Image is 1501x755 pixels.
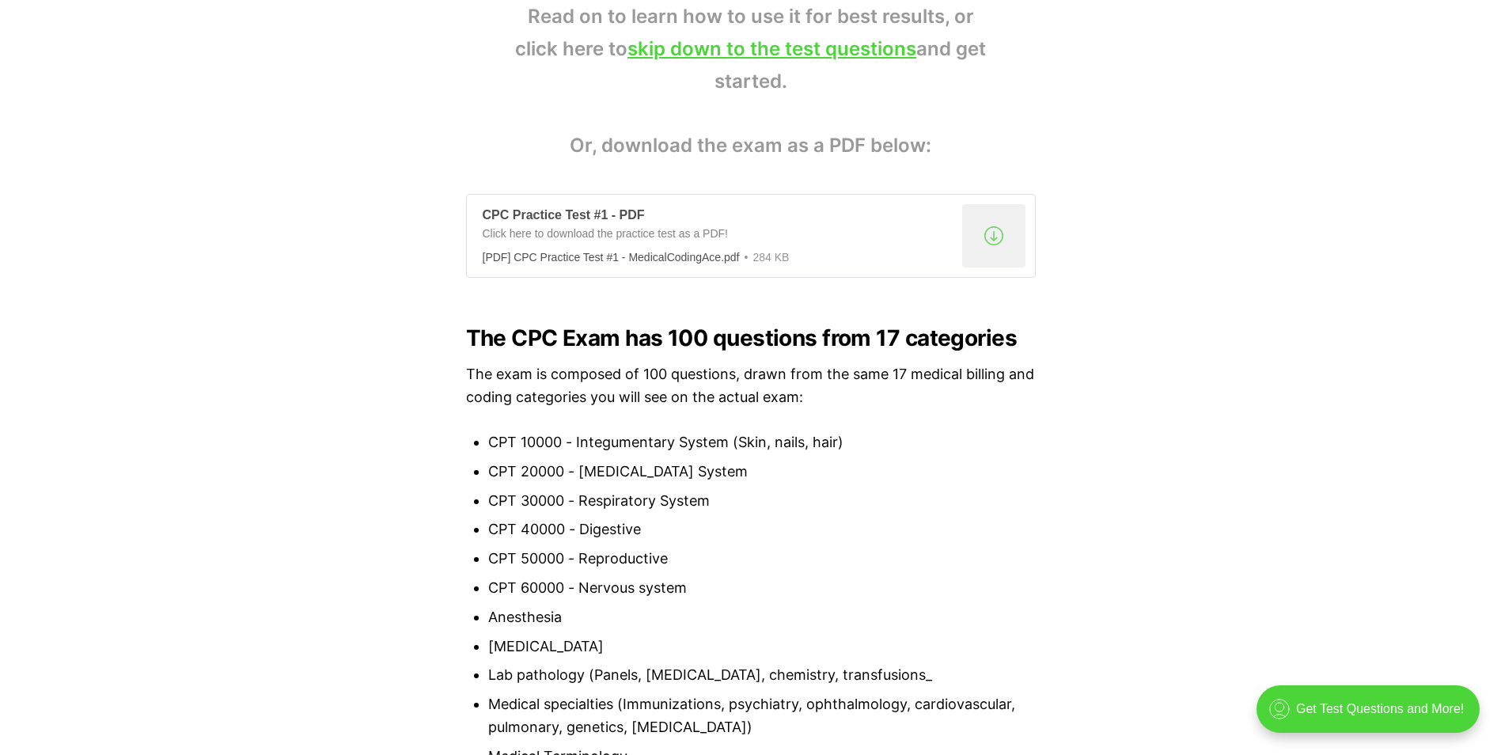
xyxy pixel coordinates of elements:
blockquote: Read on to learn how to use it for best results, or click here to and get started. Or, download t... [466,1,1036,162]
h2: The CPC Exam has 100 questions from 17 categories [466,325,1036,351]
li: [MEDICAL_DATA] [488,635,1036,658]
li: Lab pathology (Panels, [MEDICAL_DATA], chemistry, transfusions_ [488,664,1036,687]
li: Medical specialties (Immunizations, psychiatry, ophthalmology, cardiovascular, pulmonary, genetic... [488,693,1036,739]
a: skip down to the test questions [627,37,916,60]
li: Anesthesia [488,606,1036,629]
a: CPC Practice Test #1 - PDFClick here to download the practice test as a PDF![PDF] CPC Practice Te... [466,194,1036,278]
li: CPT 30000 - Respiratory System [488,490,1036,513]
div: CPC Practice Test #1 - PDF [483,207,956,224]
iframe: portal-trigger [1243,677,1501,755]
li: CPT 20000 - [MEDICAL_DATA] System [488,461,1036,484]
div: 284 KB [740,250,790,264]
div: Click here to download the practice test as a PDF! [483,226,956,246]
li: CPT 40000 - Digestive [488,518,1036,541]
div: [PDF] CPC Practice Test #1 - MedicalCodingAce.pdf [483,251,740,264]
li: CPT 10000 - Integumentary System (Skin, nails, hair) [488,431,1036,454]
li: CPT 60000 - Nervous system [488,577,1036,600]
li: CPT 50000 - Reproductive [488,548,1036,571]
p: The exam is composed of 100 questions, drawn from the same 17 medical billing and coding categori... [466,363,1036,409]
